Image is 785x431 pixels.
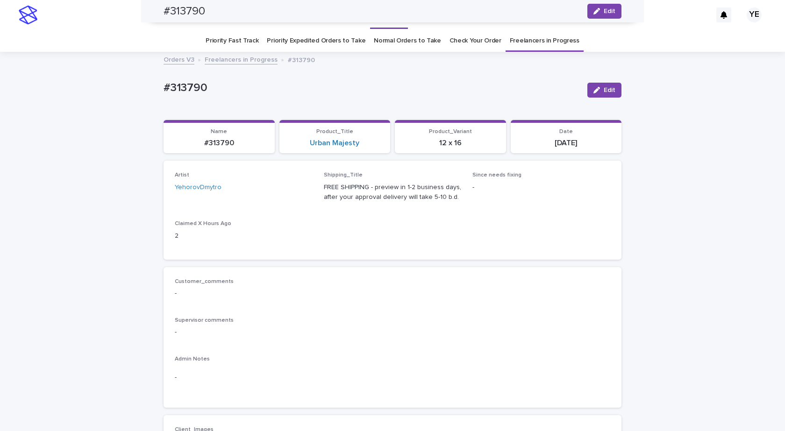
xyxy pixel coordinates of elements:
p: FREE SHIPPING - preview in 1-2 business days, after your approval delivery will take 5-10 b.d. [324,183,462,202]
a: Orders V3 [164,54,194,64]
p: 2 [175,231,313,241]
a: Priority Fast Track [206,30,258,52]
a: Priority Expedited Orders to Take [267,30,365,52]
p: #313790 [288,54,315,64]
p: 12 x 16 [400,139,500,148]
span: Since needs fixing [472,172,521,178]
a: YehorovDmytro [175,183,221,192]
p: [DATE] [516,139,616,148]
p: #313790 [164,81,580,95]
span: Product_Title [316,129,353,134]
p: #313790 [169,139,269,148]
a: Freelancers in Progress [510,30,579,52]
span: Name [211,129,227,134]
button: Edit [587,83,621,98]
img: stacker-logo-s-only.png [19,6,37,24]
span: Artist [175,172,189,178]
span: Customer_comments [175,279,234,284]
a: Normal Orders to Take [374,30,441,52]
a: Check Your Order [450,30,501,52]
span: Supervisor comments [175,318,234,323]
p: - [175,289,610,298]
span: Product_Variant [429,129,472,134]
span: Shipping_Title [324,172,363,178]
span: Date [559,129,573,134]
span: Admin Notes [175,356,210,362]
p: - [175,373,610,382]
span: Claimed X Hours Ago [175,221,231,226]
p: - [175,327,610,337]
div: YE [747,7,762,22]
span: Edit [604,87,615,93]
a: Freelancers in Progress [205,54,278,64]
p: - [472,183,610,192]
a: Urban Majesty [310,139,359,148]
